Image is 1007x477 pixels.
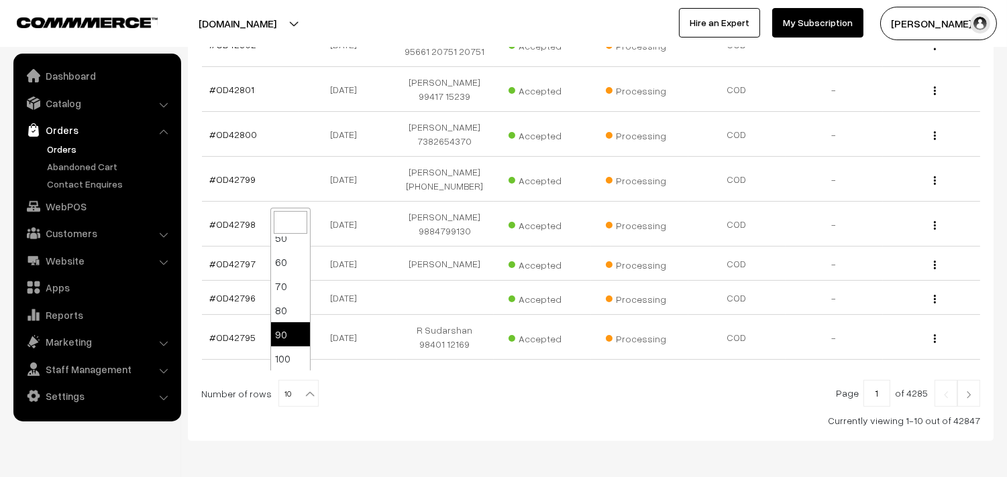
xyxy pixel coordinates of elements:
span: Processing [606,328,673,346]
a: Orders [17,118,176,142]
a: Dashboard [17,64,176,88]
span: 10 [278,380,319,407]
td: [DATE] [299,202,396,247]
img: Menu [934,131,936,140]
td: COD [688,281,786,315]
td: COD [688,67,786,112]
a: My Subscription [772,8,863,38]
td: COD [688,202,786,247]
img: Menu [934,295,936,303]
td: [DATE] [299,281,396,315]
img: Menu [934,86,936,95]
a: #OD42801 [210,84,255,95]
a: Orders [44,142,176,156]
td: COD [688,315,786,360]
td: [DATE] [299,112,396,157]
a: Settings [17,384,176,408]
img: COMMMERCE [17,17,158,27]
a: Contact Enquires [44,177,176,191]
td: - [786,315,883,360]
a: #OD42799 [210,174,256,185]
td: COD [688,247,786,281]
img: Right [963,391,975,399]
a: Apps [17,275,176,299]
td: [DATE] [299,247,396,281]
span: Accepted [509,328,576,346]
td: - [786,157,883,202]
a: Abandoned Cart [44,159,176,174]
td: [PERSON_NAME] 99417 15239 [396,67,494,112]
span: 10 [279,381,318,407]
li: 80 [271,298,310,322]
li: 50 [271,226,310,250]
a: WebPOS [17,194,176,218]
img: Menu [934,221,936,230]
td: [PERSON_NAME] 9884799130 [396,202,494,247]
td: [PERSON_NAME] [396,247,494,281]
span: Accepted [509,80,576,98]
span: Accepted [509,289,576,306]
span: of 4285 [895,387,928,399]
a: Catalog [17,91,176,115]
a: Staff Management [17,357,176,381]
td: - [786,112,883,157]
li: 60 [271,250,310,274]
img: user [970,13,990,33]
span: Page [836,387,859,399]
td: [DATE] [299,67,396,112]
img: Menu [934,261,936,269]
a: #OD42800 [210,129,258,140]
button: [DOMAIN_NAME] [152,7,323,40]
td: - [786,202,883,247]
a: #OD42802 [210,39,257,50]
img: Menu [934,176,936,185]
td: - [786,281,883,315]
a: Website [17,249,176,273]
div: Currently viewing 1-10 out of 42847 [201,413,980,427]
span: Accepted [509,125,576,143]
td: COD [688,157,786,202]
li: 90 [271,322,310,346]
span: Processing [606,125,673,143]
button: [PERSON_NAME] s… [880,7,997,40]
td: [PERSON_NAME] [PHONE_NUMBER] [396,157,494,202]
td: [PERSON_NAME] 7382654370 [396,112,494,157]
a: #OD42796 [210,292,256,303]
td: [DATE] [299,315,396,360]
a: Reports [17,303,176,327]
a: #OD42798 [210,218,256,230]
span: Processing [606,255,673,272]
li: 70 [271,274,310,298]
a: COMMMERCE [17,13,134,29]
a: #OD42797 [210,258,256,269]
a: Customers [17,221,176,245]
span: Accepted [509,170,576,188]
td: [DATE] [299,157,396,202]
td: - [786,247,883,281]
span: Processing [606,170,673,188]
td: - [786,67,883,112]
a: Marketing [17,330,176,354]
td: R Sudarshan 98401 12169 [396,315,494,360]
span: Processing [606,215,673,232]
li: 100 [271,346,310,370]
a: Hire an Expert [679,8,760,38]
a: #OD42795 [210,332,256,343]
span: Accepted [509,255,576,272]
span: Number of rows [201,387,272,401]
img: Menu [934,334,936,343]
span: Processing [606,289,673,306]
td: COD [688,112,786,157]
span: Processing [606,80,673,98]
span: Accepted [509,215,576,232]
img: Left [940,391,952,399]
